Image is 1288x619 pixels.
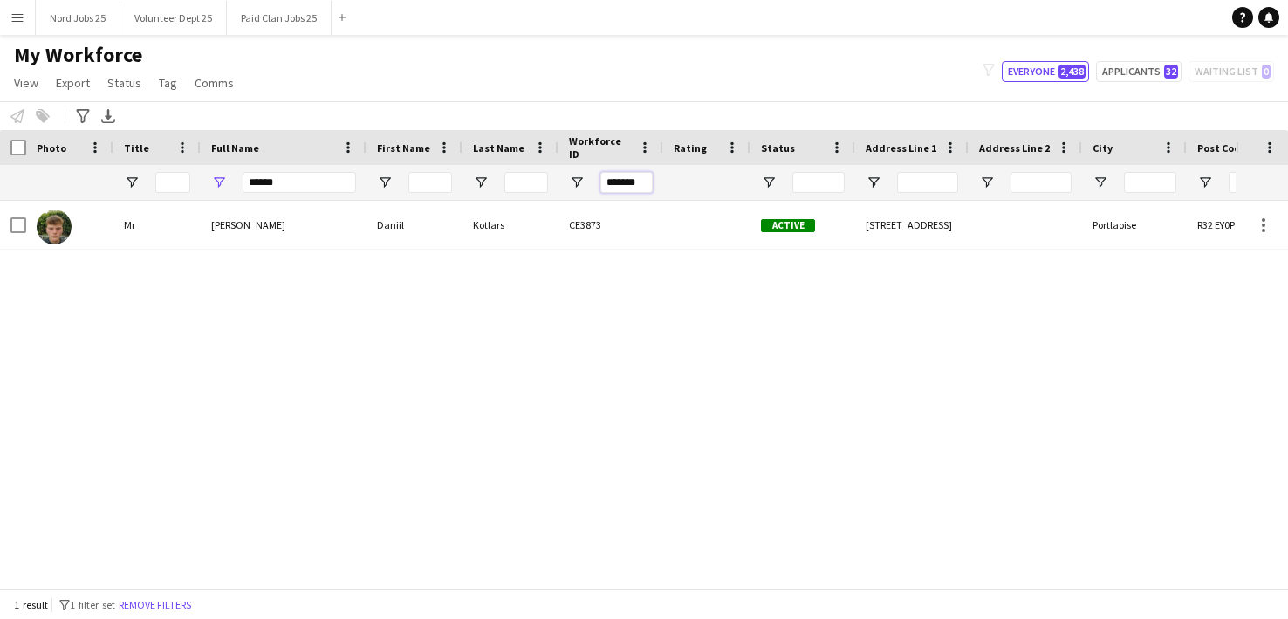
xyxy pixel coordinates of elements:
[211,141,259,155] span: Full Name
[504,172,548,193] input: Last Name Filter Input
[37,141,66,155] span: Photo
[113,201,201,249] div: Mr
[1164,65,1178,79] span: 32
[761,219,815,232] span: Active
[377,141,430,155] span: First Name
[243,172,356,193] input: Full Name Filter Input
[37,210,72,244] img: Daniil Kotlars
[72,106,93,127] app-action-btn: Advanced filters
[36,1,120,35] button: Nord Jobs 25
[558,201,663,249] div: CE3873
[227,1,332,35] button: Paid Clan Jobs 25
[462,201,558,249] div: Kotlars
[70,598,115,611] span: 1 filter set
[569,175,585,190] button: Open Filter Menu
[56,75,90,91] span: Export
[107,75,141,91] span: Status
[1197,175,1213,190] button: Open Filter Menu
[569,134,632,161] span: Workforce ID
[14,42,142,68] span: My Workforce
[195,75,234,91] span: Comms
[866,175,881,190] button: Open Filter Menu
[115,595,195,615] button: Remove filters
[1124,172,1176,193] input: City Filter Input
[49,72,97,94] a: Export
[979,141,1050,155] span: Address Line 2
[897,172,958,193] input: Address Line 1 Filter Input
[792,172,845,193] input: Status Filter Input
[1093,175,1108,190] button: Open Filter Menu
[1058,65,1086,79] span: 2,438
[7,72,45,94] a: View
[408,172,452,193] input: First Name Filter Input
[866,141,936,155] span: Address Line 1
[473,175,489,190] button: Open Filter Menu
[152,72,184,94] a: Tag
[473,141,524,155] span: Last Name
[124,141,149,155] span: Title
[98,106,119,127] app-action-btn: Export XLSX
[120,1,227,35] button: Volunteer Dept 25
[1197,141,1247,155] span: Post Code
[761,175,777,190] button: Open Filter Menu
[211,218,285,231] span: [PERSON_NAME]
[159,75,177,91] span: Tag
[14,75,38,91] span: View
[377,175,393,190] button: Open Filter Menu
[1011,172,1072,193] input: Address Line 2 Filter Input
[761,141,795,155] span: Status
[1002,61,1089,82] button: Everyone2,438
[600,172,653,193] input: Workforce ID Filter Input
[124,175,140,190] button: Open Filter Menu
[1229,172,1281,193] input: Post Code Filter Input
[100,72,148,94] a: Status
[1082,201,1187,249] div: Portlaoise
[188,72,241,94] a: Comms
[1096,61,1182,82] button: Applicants32
[211,175,227,190] button: Open Filter Menu
[979,175,995,190] button: Open Filter Menu
[1093,141,1113,155] span: City
[367,201,462,249] div: Daniil
[155,172,190,193] input: Title Filter Input
[855,201,969,249] div: [STREET_ADDRESS]
[674,141,707,155] span: Rating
